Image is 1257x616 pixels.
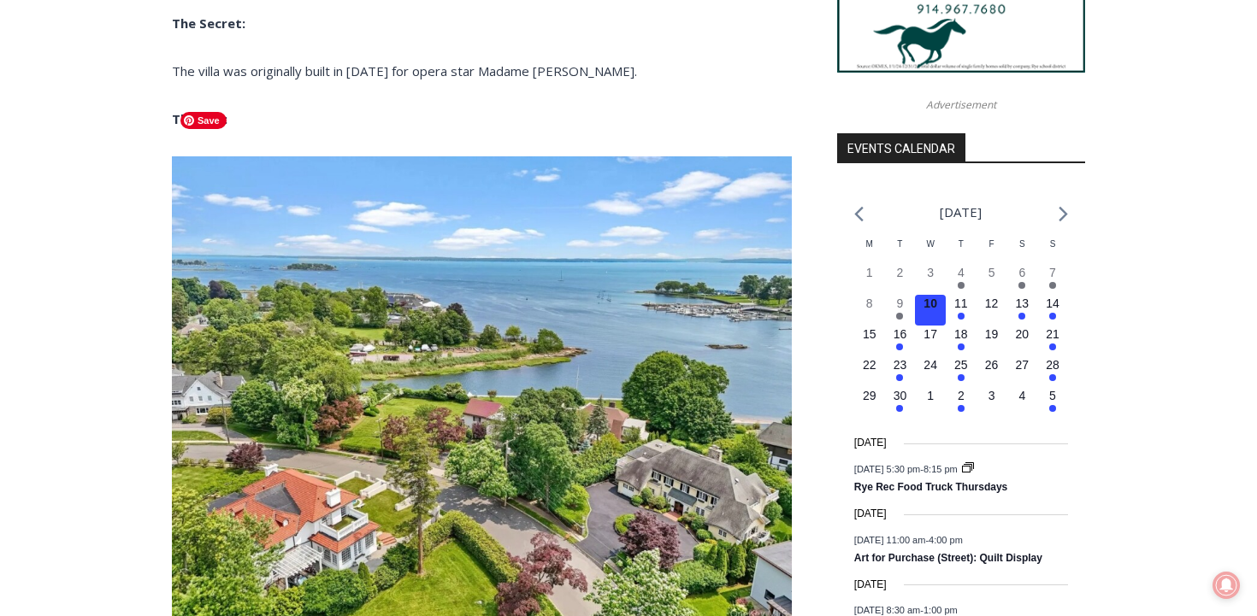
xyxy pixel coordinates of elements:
[854,605,958,615] time: -
[885,238,916,264] div: Tuesday
[894,358,907,372] time: 23
[1018,282,1025,289] em: Has events
[854,605,920,615] span: [DATE] 8:30 am
[175,107,243,204] div: "[PERSON_NAME]'s draw is the fine variety of pristine raw fish kept on hand"
[1049,266,1056,279] time: 7
[172,62,637,79] span: The villa was originally built in [DATE] for opera star Madame [PERSON_NAME].
[180,112,227,129] span: Save
[885,356,916,387] button: 23 Has events
[989,239,994,249] span: F
[958,405,965,412] em: Has events
[1006,238,1037,264] div: Saturday
[1049,282,1056,289] em: Has events
[1016,296,1030,310] time: 13
[1037,295,1068,326] button: 14 Has events
[1006,295,1037,326] button: 13 Has events
[447,170,793,208] span: Intern @ [DOMAIN_NAME]
[854,295,885,326] button: 8
[1037,387,1068,418] button: 5 Has events
[5,176,168,241] span: Open Tues. - Sun. [PHONE_NUMBER]
[1016,327,1030,341] time: 20
[985,358,999,372] time: 26
[411,166,829,213] a: Intern @ [DOMAIN_NAME]
[915,295,946,326] button: 10
[915,356,946,387] button: 24
[172,110,227,127] b: The Pics:
[896,374,903,381] em: Has events
[854,552,1042,566] a: Art for Purchase (Street): Quilt Display
[854,326,885,356] button: 15
[924,327,937,341] time: 17
[866,266,873,279] time: 1
[896,343,903,350] em: Has events
[954,296,968,310] time: 11
[854,356,885,387] button: 22
[1037,326,1068,356] button: 21 Has events
[1018,389,1025,402] time: 4
[885,326,916,356] button: 16 Has events
[915,264,946,295] button: 3
[854,463,960,473] time: -
[854,206,864,222] a: Previous month
[1049,405,1056,412] em: Has events
[977,238,1007,264] div: Friday
[915,238,946,264] div: Wednesday
[958,313,965,320] em: Has events
[959,239,964,249] span: T
[172,15,245,32] b: The Secret:
[929,534,963,544] span: 4:00 pm
[1006,264,1037,295] button: 6 Has events
[946,356,977,387] button: 25 Has events
[958,266,965,279] time: 4
[946,238,977,264] div: Thursday
[946,295,977,326] button: 11 Has events
[854,481,1007,495] a: Rye Rec Food Truck Thursdays
[927,266,934,279] time: 3
[866,296,873,310] time: 8
[863,389,876,402] time: 29
[926,239,934,249] span: W
[1006,326,1037,356] button: 20
[885,264,916,295] button: 2
[854,506,887,522] time: [DATE]
[1050,239,1056,249] span: S
[985,296,999,310] time: 12
[988,389,995,402] time: 3
[946,264,977,295] button: 4 Has events
[946,387,977,418] button: 2 Has events
[1006,356,1037,387] button: 27
[896,405,903,412] em: Has events
[924,296,937,310] time: 10
[1037,238,1068,264] div: Sunday
[915,326,946,356] button: 17
[1018,266,1025,279] time: 6
[854,577,887,593] time: [DATE]
[940,201,982,224] li: [DATE]
[1059,206,1068,222] a: Next month
[885,387,916,418] button: 30 Has events
[837,133,965,162] h2: Events Calendar
[854,534,926,544] span: [DATE] 11:00 am
[1049,313,1056,320] em: Has events
[977,356,1007,387] button: 26
[977,387,1007,418] button: 3
[854,463,920,473] span: [DATE] 5:30 pm
[896,313,903,320] em: Has events
[958,374,965,381] em: Has events
[946,326,977,356] button: 18 Has events
[894,389,907,402] time: 30
[977,295,1007,326] button: 12
[988,266,995,279] time: 5
[1019,239,1025,249] span: S
[924,358,937,372] time: 24
[1046,327,1059,341] time: 21
[954,327,968,341] time: 18
[977,326,1007,356] button: 19
[1049,389,1056,402] time: 5
[897,266,904,279] time: 2
[1049,374,1056,381] em: Has events
[1046,296,1059,310] time: 14
[854,238,885,264] div: Monday
[958,389,965,402] time: 2
[866,239,873,249] span: M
